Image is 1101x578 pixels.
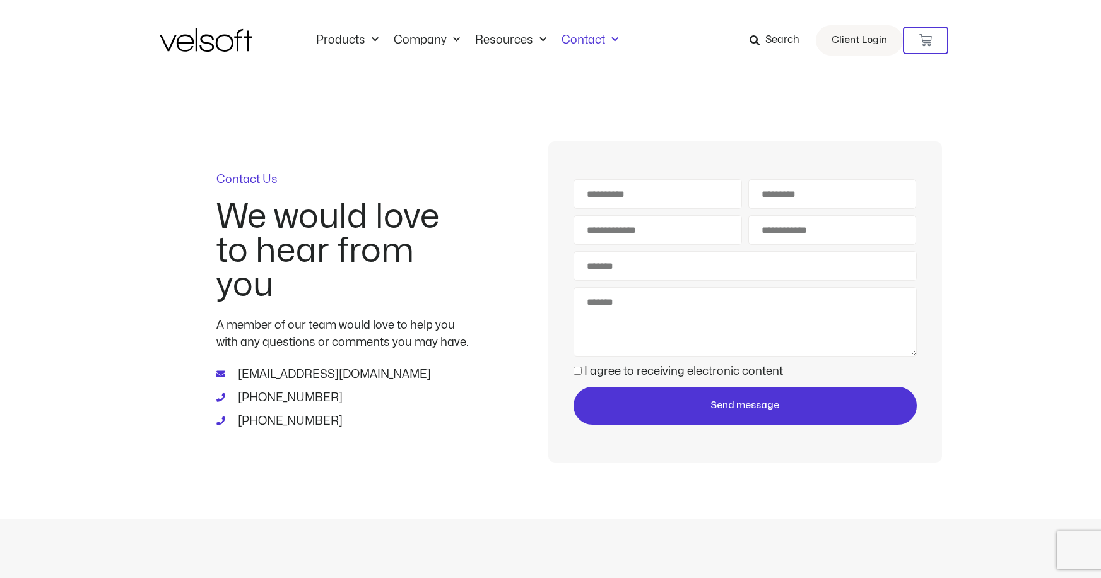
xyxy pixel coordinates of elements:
[216,174,469,186] p: Contact Us
[160,28,252,52] img: Velsoft Training Materials
[309,33,386,47] a: ProductsMenu Toggle
[574,387,916,425] button: Send message
[216,200,469,302] h2: We would love to hear from you
[235,389,343,406] span: [PHONE_NUMBER]
[750,30,808,51] a: Search
[710,398,779,413] span: Send message
[468,33,554,47] a: ResourcesMenu Toggle
[235,366,431,383] span: [EMAIL_ADDRESS][DOMAIN_NAME]
[309,33,626,47] nav: Menu
[765,32,799,49] span: Search
[832,32,887,49] span: Client Login
[386,33,468,47] a: CompanyMenu Toggle
[216,366,469,383] a: [EMAIL_ADDRESS][DOMAIN_NAME]
[235,413,343,430] span: [PHONE_NUMBER]
[554,33,626,47] a: ContactMenu Toggle
[816,25,903,56] a: Client Login
[584,366,783,377] label: I agree to receiving electronic content
[216,317,469,351] p: A member of our team would love to help you with any questions or comments you may have.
